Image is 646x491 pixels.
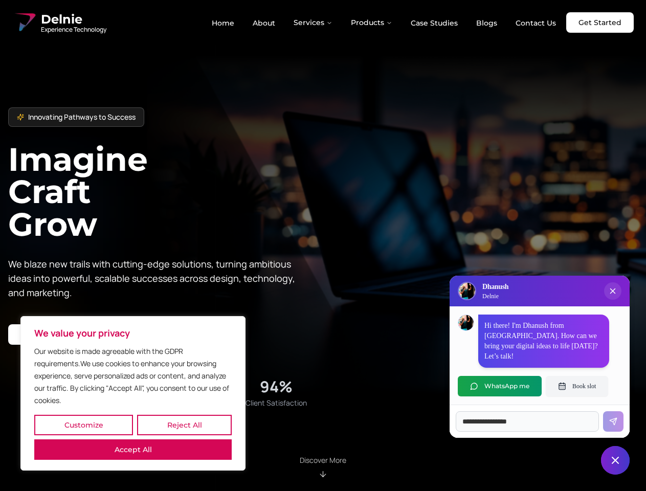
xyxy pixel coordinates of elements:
[34,345,232,407] p: Our website is made agreeable with the GDPR requirements.We use cookies to enhance your browsing ...
[300,455,346,465] p: Discover More
[41,11,106,28] span: Delnie
[12,10,106,35] a: Delnie Logo Full
[484,321,603,362] p: Hi there! I'm Dhanush from [GEOGRAPHIC_DATA]. How can we bring your digital ideas to life [DATE]?...
[28,112,136,122] span: Innovating Pathways to Success
[8,257,303,300] p: We blaze new trails with cutting-edge solutions, turning ambitious ideas into powerful, scalable ...
[300,455,346,479] div: Scroll to About section
[8,324,125,345] a: Start your project with us
[546,376,608,396] button: Book slot
[459,283,475,299] img: Delnie Logo
[8,143,323,240] h1: Imagine Craft Grow
[403,14,466,32] a: Case Studies
[12,10,37,35] img: Delnie Logo
[482,282,508,292] h3: Dhanush
[246,398,307,408] span: Client Satisfaction
[468,14,505,32] a: Blogs
[458,315,474,330] img: Dhanush
[34,327,232,339] p: We value your privacy
[260,377,293,396] div: 94%
[601,446,630,475] button: Close chat
[343,12,400,33] button: Products
[137,415,232,435] button: Reject All
[34,439,232,460] button: Accept All
[482,292,508,300] p: Delnie
[604,282,621,300] button: Close chat popup
[285,12,341,33] button: Services
[507,14,564,32] a: Contact Us
[204,14,242,32] a: Home
[204,12,564,33] nav: Main
[566,12,634,33] a: Get Started
[41,26,106,34] span: Experience Technology
[458,376,542,396] button: WhatsApp me
[244,14,283,32] a: About
[34,415,133,435] button: Customize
